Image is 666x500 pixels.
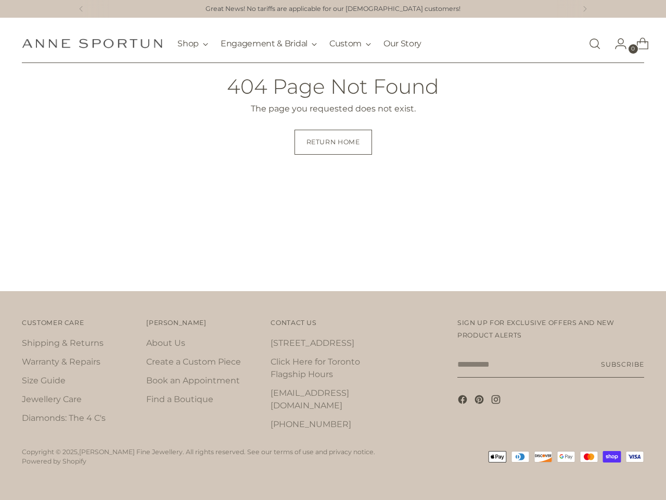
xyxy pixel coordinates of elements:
a: [PHONE_NUMBER] [271,419,351,429]
button: Shop [177,32,208,55]
a: [EMAIL_ADDRESS][DOMAIN_NAME] [271,388,349,410]
p: The page you requested does not exist. [251,103,416,115]
a: Jewellery Care [22,394,82,404]
a: Our Story [383,32,421,55]
a: About Us [146,338,185,348]
a: Powered by Shopify [22,457,86,465]
h1: 404 Page Not Found [227,76,439,98]
a: Return home [294,130,372,155]
button: Engagement & Bridal [221,32,317,55]
span: [PERSON_NAME] [146,319,206,327]
p: Copyright © 2025, . All rights reserved. See our terms of use and privacy notice. [22,447,375,457]
a: Open cart modal [628,33,649,54]
span: Contact Us [271,319,316,327]
a: Great News! No tariffs are applicable for our [DEMOGRAPHIC_DATA] customers! [206,4,460,14]
span: 0 [629,44,638,54]
a: [STREET_ADDRESS] [271,338,354,348]
a: Find a Boutique [146,394,213,404]
a: Size Guide [22,376,66,385]
a: Click Here for Toronto Flagship Hours [271,357,360,379]
a: [PERSON_NAME] Fine Jewellery [79,448,183,456]
span: Return home [306,137,360,147]
a: Shipping & Returns [22,338,104,348]
a: Anne Sportun Fine Jewellery [22,39,162,48]
span: Customer Care [22,319,84,327]
a: Go to the account page [606,33,627,54]
button: Custom [329,32,371,55]
a: Warranty & Repairs [22,357,100,367]
span: Sign up for exclusive offers and new product alerts [457,319,614,339]
a: Create a Custom Piece [146,357,241,367]
a: Book an Appointment [146,376,240,385]
a: Open search modal [584,33,605,54]
a: Diamonds: The 4 C's [22,413,106,423]
button: Subscribe [601,352,644,378]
